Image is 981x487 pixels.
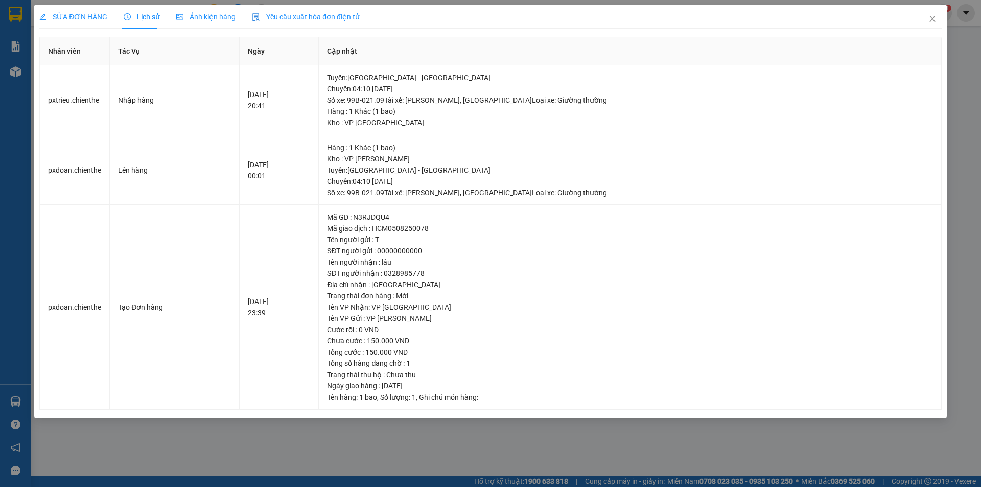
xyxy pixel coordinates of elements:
span: 1 [412,393,416,401]
div: Tổng số hàng đang chờ : 1 [327,358,932,369]
div: Ngày giao hàng : [DATE] [327,380,932,391]
td: pxdoan.chienthe [40,205,110,410]
span: close [928,15,937,23]
div: [DATE] 20:41 [248,89,310,111]
span: 1 bao [359,393,377,401]
div: Tên hàng: , Số lượng: , Ghi chú món hàng: [327,391,932,403]
th: Nhân viên [40,37,110,65]
img: icon [252,13,260,21]
div: Tạo Đơn hàng [118,302,231,313]
div: Địa chỉ nhận : [GEOGRAPHIC_DATA] [327,279,932,290]
span: edit [39,13,46,20]
div: SĐT người nhận : 0328985778 [327,268,932,279]
div: [DATE] 23:39 [248,296,310,318]
span: SỬA ĐƠN HÀNG [39,13,107,21]
td: pxtrieu.chienthe [40,65,110,135]
div: Kho : VP [PERSON_NAME] [327,153,932,165]
th: Cập nhật [319,37,941,65]
div: Tên người gửi : T [327,234,932,245]
th: Ngày [240,37,319,65]
div: Cước rồi : 0 VND [327,324,932,335]
div: Kho : VP [GEOGRAPHIC_DATA] [327,117,932,128]
button: Close [918,5,947,34]
div: Trạng thái thu hộ : Chưa thu [327,369,932,380]
div: Tuyến : [GEOGRAPHIC_DATA] - [GEOGRAPHIC_DATA] Chuyến: 04:10 [DATE] Số xe: 99B-021.09 Tài xế: [PER... [327,165,932,198]
div: Tên VP Gửi : VP [PERSON_NAME] [327,313,932,324]
span: clock-circle [124,13,131,20]
span: Lịch sử [124,13,160,21]
span: Yêu cầu xuất hóa đơn điện tử [252,13,360,21]
td: pxdoan.chienthe [40,135,110,205]
div: Lên hàng [118,165,231,176]
div: Hàng : 1 Khác (1 bao) [327,142,932,153]
div: [DATE] 00:01 [248,159,310,181]
th: Tác Vụ [110,37,240,65]
div: Mã giao dịch : HCM0508250078 [327,223,932,234]
span: picture [176,13,183,20]
div: Tổng cước : 150.000 VND [327,346,932,358]
div: Hàng : 1 Khác (1 bao) [327,106,932,117]
div: Mã GD : N3RJDQU4 [327,212,932,223]
div: SĐT người gửi : 00000000000 [327,245,932,257]
div: Nhập hàng [118,95,231,106]
div: Chưa cước : 150.000 VND [327,335,932,346]
div: Tên người nhận : lâu [327,257,932,268]
span: Ảnh kiện hàng [176,13,236,21]
div: Tên VP Nhận: VP [GEOGRAPHIC_DATA] [327,302,932,313]
div: Trạng thái đơn hàng : Mới [327,290,932,302]
div: Tuyến : [GEOGRAPHIC_DATA] - [GEOGRAPHIC_DATA] Chuyến: 04:10 [DATE] Số xe: 99B-021.09 Tài xế: [PER... [327,72,932,106]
